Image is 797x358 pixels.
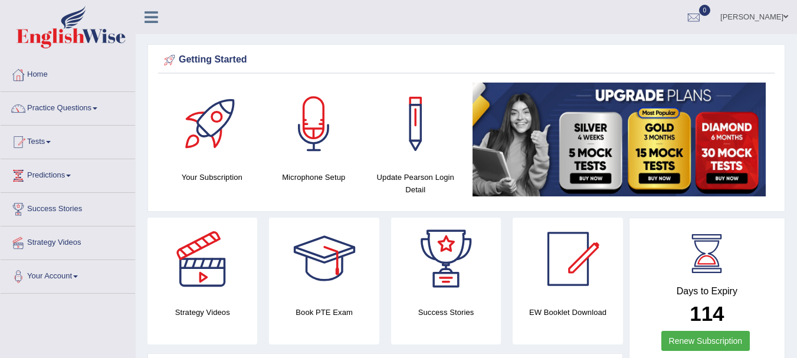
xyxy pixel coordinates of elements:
[473,83,766,196] img: small5.jpg
[1,126,135,155] a: Tests
[391,306,501,318] h4: Success Stories
[1,226,135,256] a: Strategy Videos
[513,306,622,318] h4: EW Booklet Download
[269,171,359,183] h4: Microphone Setup
[642,286,772,297] h4: Days to Expiry
[269,306,379,318] h4: Book PTE Exam
[1,193,135,222] a: Success Stories
[699,5,711,16] span: 0
[147,306,257,318] h4: Strategy Videos
[1,260,135,290] a: Your Account
[690,302,724,325] b: 114
[1,92,135,121] a: Practice Questions
[1,159,135,189] a: Predictions
[370,171,461,196] h4: Update Pearson Login Detail
[167,171,257,183] h4: Your Subscription
[661,331,750,351] a: Renew Subscription
[1,58,135,88] a: Home
[161,51,772,69] div: Getting Started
